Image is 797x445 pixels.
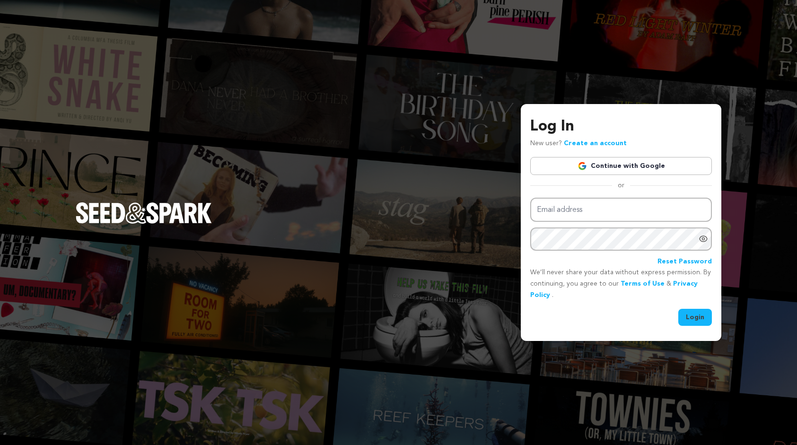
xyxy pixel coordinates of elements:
span: or [612,181,630,190]
a: Terms of Use [621,280,665,287]
a: Continue with Google [530,157,712,175]
button: Login [678,309,712,326]
p: We’ll never share your data without express permission. By continuing, you agree to our & . [530,267,712,301]
a: Reset Password [657,256,712,268]
a: Seed&Spark Homepage [76,202,212,242]
a: Show password as plain text. Warning: this will display your password on the screen. [699,234,708,244]
h3: Log In [530,115,712,138]
a: Privacy Policy [530,280,698,298]
a: Create an account [564,140,627,147]
img: Google logo [578,161,587,171]
input: Email address [530,198,712,222]
p: New user? [530,138,627,149]
img: Seed&Spark Logo [76,202,212,223]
